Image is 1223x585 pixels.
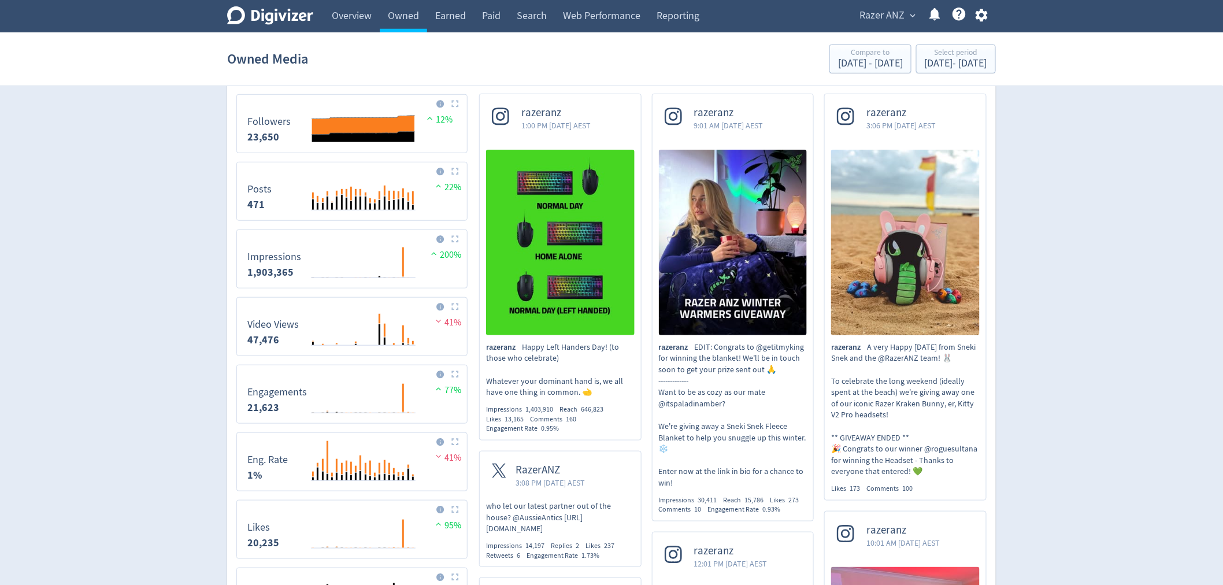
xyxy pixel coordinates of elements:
img: Placeholder [451,506,459,513]
div: Engagement Rate [486,424,565,434]
span: 10 [695,505,702,514]
img: Placeholder [451,100,459,108]
div: Engagement Rate [527,551,606,561]
span: razeranz [521,106,591,120]
span: 0.95% [541,424,559,433]
span: 15,786 [745,495,764,505]
span: 2 [576,541,579,550]
img: Placeholder [451,371,459,378]
img: A very Happy Easter from Sneki Snek and the @RazerANZ team! 🐰 To celebrate the long weekend (idea... [831,150,980,335]
p: EDIT: Congrats to @getitmyking for winning the blanket! We'll be in touch soon to get your prize ... [659,342,807,489]
button: Select period[DATE]- [DATE] [916,45,996,73]
strong: 471 [247,198,265,212]
img: Happy Left Handers Day! (to those who celebrate) Whatever your dominant hand is, we all have one ... [486,150,635,335]
img: negative-performance.svg [433,317,444,325]
span: 41% [433,317,461,328]
span: razeranz [694,545,768,558]
span: 237 [604,541,614,550]
img: EDIT: Congrats to @getitmyking for winning the blanket! We'll be in touch soon to get your prize ... [659,150,807,335]
svg: Video Views 47,476 [242,302,462,351]
span: 173 [850,484,860,493]
dt: Engagements [247,386,307,399]
button: Razer ANZ [855,6,918,25]
strong: 21,623 [247,401,279,414]
span: 77% [433,384,461,396]
span: 100 [902,484,913,493]
span: 10:01 AM [DATE] AEST [866,537,940,549]
div: Likes [585,541,621,551]
span: 273 [789,495,799,505]
div: Engagement Rate [708,505,787,514]
dt: Impressions [247,250,301,264]
dt: Posts [247,183,272,196]
a: RazerANZ3:08 PM [DATE] AESTwho let our latest partner out of the house? @AussieAntics [URL][DOMAI... [480,451,641,535]
p: A very Happy [DATE] from Sneki Snek and the @RazerANZ team! 🐰 To celebrate the long weekend (idea... [831,342,980,477]
svg: Impressions 1,903,365 [242,235,462,283]
span: 41% [433,452,461,464]
dt: Video Views [247,318,299,331]
span: razeranz [486,342,522,353]
div: Impressions [659,495,724,505]
svg: Eng. Rate 1% [242,438,462,486]
h1: Owned Media [227,40,308,77]
svg: Posts 471 [242,167,462,216]
img: positive-performance.svg [428,249,440,258]
img: Placeholder [451,438,459,446]
span: 160 [566,414,576,424]
dt: Eng. Rate [247,453,288,466]
span: 200% [428,249,461,261]
div: Likes [770,495,806,505]
svg: Engagements 21,623 [242,370,462,419]
div: Comments [530,414,583,424]
div: Compare to [838,49,903,58]
div: [DATE] - [DATE] [838,58,903,69]
img: positive-performance.svg [433,520,444,528]
div: [DATE] - [DATE] [925,58,987,69]
dt: Followers [247,115,291,128]
a: razeranz9:01 AM [DATE] AESTEDIT: Congrats to @getitmyking for winning the blanket! We'll be in to... [653,94,814,514]
strong: 20,235 [247,536,279,550]
dt: Likes [247,521,279,534]
div: Replies [551,541,585,551]
img: Placeholder [451,573,459,581]
span: razeranz [831,342,867,353]
span: 9:01 AM [DATE] AEST [694,120,764,131]
strong: 1% [247,468,262,482]
span: 3:08 PM [DATE] AEST [516,477,585,488]
div: Retweets [486,551,527,561]
img: negative-performance.svg [433,452,444,461]
img: Placeholder [451,235,459,243]
img: positive-performance.svg [433,182,444,190]
div: Select period [925,49,987,58]
div: Impressions [486,541,551,551]
span: razeranz [659,342,695,353]
span: 22% [433,182,461,193]
img: positive-performance.svg [424,114,436,123]
button: Compare to[DATE] - [DATE] [829,45,911,73]
span: 1.73% [581,551,599,560]
img: Placeholder [451,168,459,175]
strong: 23,650 [247,130,279,144]
span: 14,197 [525,541,544,550]
span: 1:00 PM [DATE] AEST [521,120,591,131]
div: Impressions [486,405,559,414]
p: who let our latest partner out of the house? @AussieAntics [URL][DOMAIN_NAME] [486,501,635,535]
svg: Likes 20,235 [242,505,462,554]
a: razeranz3:06 PM [DATE] AESTA very Happy Easter from Sneki Snek and the @RazerANZ team! 🐰 To celeb... [825,94,986,494]
div: Reach [724,495,770,505]
div: Comments [866,484,919,494]
img: Placeholder [451,303,459,310]
span: 1,403,910 [525,405,553,414]
span: razeranz [866,524,940,537]
div: Likes [831,484,866,494]
span: 0.93% [763,505,781,514]
div: Comments [659,505,708,514]
span: expand_more [907,10,918,21]
span: razeranz [694,106,764,120]
span: RazerANZ [516,464,585,477]
span: 3:06 PM [DATE] AEST [866,120,936,131]
a: razeranz1:00 PM [DATE] AESTHappy Left Handers Day! (to those who celebrate) Whatever your dominan... [480,94,641,434]
span: Razer ANZ [859,6,905,25]
span: 12:01 PM [DATE] AEST [694,558,768,569]
div: Likes [486,414,530,424]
